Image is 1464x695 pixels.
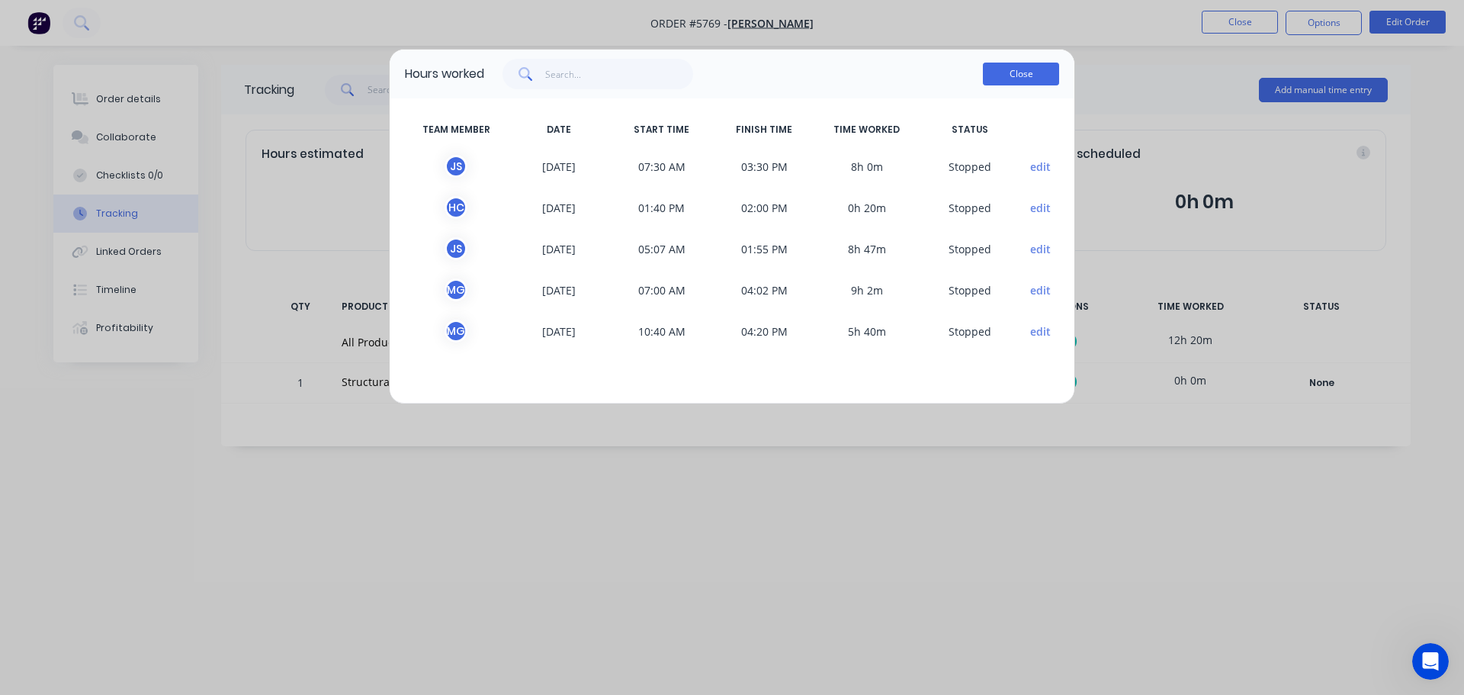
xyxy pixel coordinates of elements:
div: M G [445,278,467,301]
button: Close [983,63,1059,85]
span: [DATE] [508,320,611,343]
div: M G [445,320,467,343]
div: J S [445,237,467,260]
span: TEAM MEMBER [405,123,508,137]
span: 02:00 PM [713,196,816,219]
span: 04:20 PM [713,320,816,343]
span: 07:00 AM [610,278,713,301]
span: [DATE] [508,155,611,178]
input: Search... [545,59,694,89]
button: edit [1030,200,1051,216]
button: edit [1030,159,1051,175]
span: S topped [918,320,1021,343]
span: [DATE] [508,196,611,219]
iframe: Intercom live chat [1412,643,1449,680]
span: TIME WORKED [816,123,919,137]
button: edit [1030,241,1051,257]
button: edit [1030,323,1051,339]
span: 04:02 PM [713,278,816,301]
span: 8h 47m [816,237,919,260]
div: J S [445,155,467,178]
span: 10:40 AM [610,320,713,343]
span: DATE [508,123,611,137]
span: [DATE] [508,237,611,260]
span: 8h 0m [816,155,919,178]
div: Hours worked [405,65,484,83]
span: S topped [918,237,1021,260]
span: S topped [918,278,1021,301]
div: H C [445,196,467,219]
span: STATUS [918,123,1021,137]
span: 01:40 PM [610,196,713,219]
span: 0h 20m [816,196,919,219]
span: START TIME [610,123,713,137]
span: 03:30 PM [713,155,816,178]
span: 07:30 AM [610,155,713,178]
span: 05:07 AM [610,237,713,260]
span: S topped [918,155,1021,178]
button: edit [1030,282,1051,298]
span: [DATE] [508,278,611,301]
span: 5h 40m [816,320,919,343]
span: 01:55 PM [713,237,816,260]
span: S topped [918,196,1021,219]
span: 9h 2m [816,278,919,301]
span: FINISH TIME [713,123,816,137]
